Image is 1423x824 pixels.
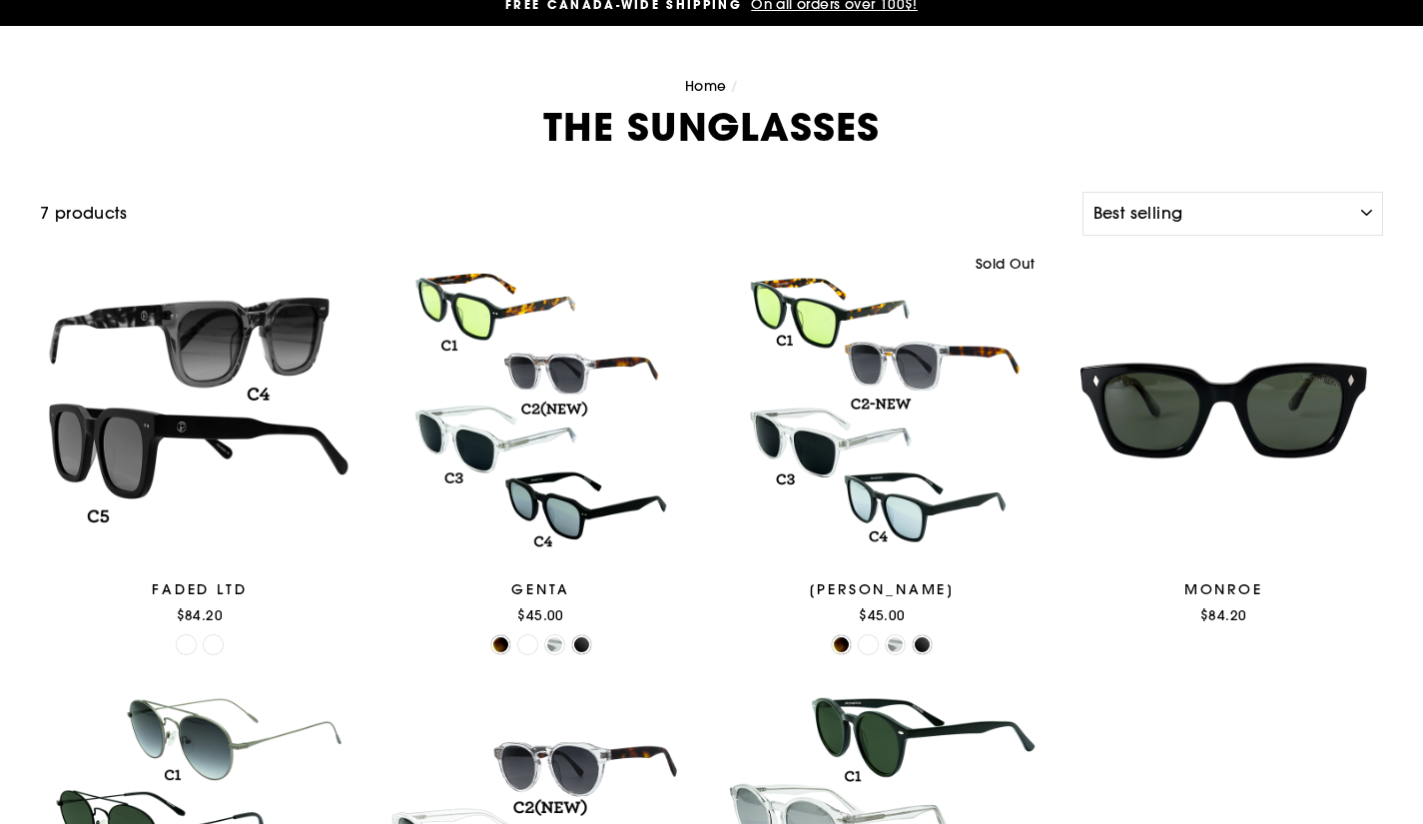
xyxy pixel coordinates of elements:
div: MONROE [1064,579,1383,600]
div: $45.00 [381,605,701,625]
a: Home [685,77,727,95]
a: FADED LTD$84.20 [40,251,359,632]
div: GENTA [381,579,701,600]
a: [PERSON_NAME]$45.00 [723,251,1043,632]
div: FADED LTD [40,579,359,600]
div: $45.00 [723,605,1043,625]
span: Quick view [1185,536,1261,554]
nav: breadcrumbs [40,76,1383,98]
div: Sold Out [967,251,1042,279]
h1: THE SUNGLASSES [40,108,1383,146]
div: $84.20 [40,605,359,625]
div: $84.20 [1064,605,1383,625]
a: MONROE$84.20 [1064,251,1383,632]
div: 7 products [40,201,1074,227]
span: Quick view [503,536,579,554]
span: / [731,77,738,95]
span: Quick view [162,536,238,554]
div: [PERSON_NAME] [723,579,1043,600]
a: GENTA$45.00 [381,251,701,632]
